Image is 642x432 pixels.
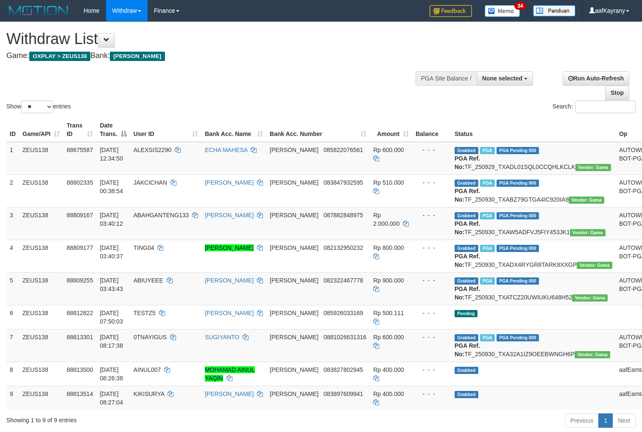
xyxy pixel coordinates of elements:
[416,71,477,86] div: PGA Site Balance /
[451,272,616,305] td: TF_250930_TXATCZ20UWIUKU648H52
[96,118,130,142] th: Date Trans.: activate to sort column descending
[324,366,363,373] span: Copy 083827802945 to clipboard
[451,118,616,142] th: Status
[497,212,539,219] span: PGA Pending
[6,174,19,207] td: 2
[205,244,254,251] a: [PERSON_NAME]
[21,100,53,113] select: Showentries
[100,147,123,162] span: [DATE] 12:34:50
[19,362,63,386] td: ZEUS138
[134,244,154,251] span: TING04
[270,334,318,341] span: [PERSON_NAME]
[497,180,539,187] span: PGA Pending
[324,212,363,219] span: Copy 087882848975 to clipboard
[6,362,19,386] td: 8
[373,334,404,341] span: Rp 600.000
[451,240,616,272] td: TF_250930_TXADX4RYGR8TARK8XXGP
[324,277,363,284] span: Copy 082322467778 to clipboard
[455,245,478,252] span: Grabbed
[455,334,478,341] span: Grabbed
[477,71,533,86] button: None selected
[6,100,71,113] label: Show entries
[480,147,495,154] span: Marked by aafpengsreynich
[324,147,363,153] span: Copy 085822076561 to clipboard
[67,310,93,316] span: 88812822
[430,5,472,17] img: Feedback.jpg
[270,366,318,373] span: [PERSON_NAME]
[416,333,448,341] div: - - -
[455,391,478,398] span: Grabbed
[497,147,539,154] span: PGA Pending
[270,277,318,284] span: [PERSON_NAME]
[205,212,254,219] a: [PERSON_NAME]
[373,366,404,373] span: Rp 400.000
[134,179,167,186] span: JAKCICHAN
[134,366,161,373] span: AINUL007
[370,118,412,142] th: Amount: activate to sort column ascending
[451,142,616,175] td: TF_250929_TXADL01SQL0CCQHLKCLK
[451,329,616,362] td: TF_250930_TXA32A1IZ9OEEBWNGH6P
[205,179,254,186] a: [PERSON_NAME]
[575,351,610,358] span: Vendor URL: https://trx31.1velocity.biz
[134,390,165,397] span: KIKISURYA
[6,207,19,240] td: 3
[6,413,261,424] div: Showing 1 to 9 of 9 entries
[19,174,63,207] td: ZEUS138
[6,386,19,410] td: 9
[100,366,123,382] span: [DATE] 08:26:38
[270,310,318,316] span: [PERSON_NAME]
[134,277,163,284] span: ABIUYEEE
[612,413,636,428] a: Next
[324,244,363,251] span: Copy 082132950232 to clipboard
[485,5,520,17] img: Button%20Memo.svg
[455,310,477,317] span: Pending
[416,178,448,187] div: - - -
[67,366,93,373] span: 88813500
[205,366,254,382] a: MOHAMAD AINUL YAQIN
[67,334,93,341] span: 88813301
[6,240,19,272] td: 4
[19,272,63,305] td: ZEUS138
[100,334,123,349] span: [DATE] 08:17:38
[6,329,19,362] td: 7
[29,52,90,61] span: OXPLAY > ZEUS138
[201,118,266,142] th: Bank Acc. Name: activate to sort column ascending
[67,179,93,186] span: 88802335
[455,342,480,357] b: PGA Ref. No:
[134,334,167,341] span: 0TNAYIGUS
[416,276,448,285] div: - - -
[455,277,478,285] span: Grabbed
[416,211,448,219] div: - - -
[565,413,599,428] a: Previous
[575,164,611,171] span: Vendor URL: https://trx31.1velocity.biz
[100,310,123,325] span: [DATE] 07:50:03
[553,100,636,113] label: Search:
[19,118,63,142] th: Game/API: activate to sort column ascending
[134,147,172,153] span: ALEXSIS2290
[451,207,616,240] td: TF_250930_TXAW5ADFVJ5FIY453JK1
[455,220,480,235] b: PGA Ref. No:
[67,212,93,219] span: 88809167
[324,334,366,341] span: Copy 0881026631316 to clipboard
[205,310,254,316] a: [PERSON_NAME]
[455,188,480,203] b: PGA Ref. No:
[598,413,613,428] a: 1
[572,294,608,302] span: Vendor URL: https://trx31.1velocity.biz
[6,118,19,142] th: ID
[19,305,63,329] td: ZEUS138
[270,390,318,397] span: [PERSON_NAME]
[563,71,629,86] a: Run Auto-Refresh
[455,285,480,301] b: PGA Ref. No:
[416,366,448,374] div: - - -
[67,147,93,153] span: 88675587
[373,179,404,186] span: Rp 510.000
[575,100,636,113] input: Search:
[110,52,165,61] span: [PERSON_NAME]
[266,118,370,142] th: Bank Acc. Number: activate to sort column ascending
[416,390,448,398] div: - - -
[480,180,495,187] span: Marked by aafsreyleap
[67,390,93,397] span: 88813514
[497,334,539,341] span: PGA Pending
[373,147,404,153] span: Rp 600.000
[270,244,318,251] span: [PERSON_NAME]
